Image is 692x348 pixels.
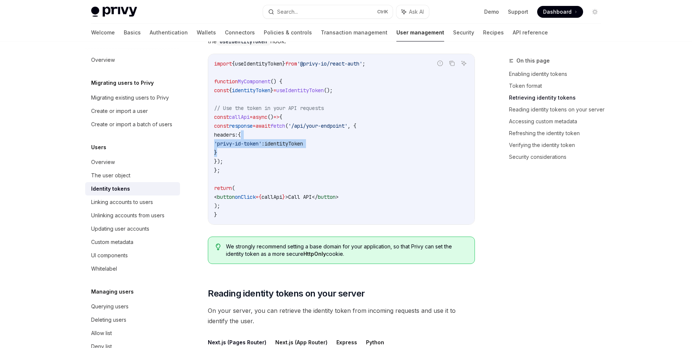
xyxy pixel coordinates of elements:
div: Identity tokens [91,184,130,193]
div: Create or import a batch of users [91,120,172,129]
span: ); [214,203,220,209]
a: The user object [85,169,180,182]
button: Ask AI [396,5,429,19]
div: Deleting users [91,315,126,324]
span: } [214,211,217,218]
a: Enabling identity tokens [509,68,607,80]
button: Search...CtrlK [263,5,393,19]
a: Identity tokens [85,182,180,195]
a: Create or import a user [85,104,180,118]
button: Copy the contents from the code block [447,58,457,68]
span: > [285,194,288,200]
span: }); [214,158,223,165]
a: Security [453,24,474,41]
span: On your server, you can retrieve the identity token from incoming requests and use it to identify... [208,305,475,326]
span: } [214,149,217,156]
a: Security considerations [509,151,607,163]
span: '/api/your-endpoint' [288,123,347,129]
span: '@privy-io/react-auth' [297,60,362,67]
span: On this page [516,56,550,65]
div: Custom metadata [91,238,133,247]
a: Welcome [91,24,115,41]
a: Whitelabel [85,262,180,275]
span: Ask AI [409,8,424,16]
div: Create or import a user [91,107,148,116]
span: Call API [288,194,312,200]
span: { [229,87,232,94]
span: We strongly recommend setting a base domain for your application, so that Privy can set the ident... [226,243,467,258]
span: : [262,140,265,147]
span: = [250,114,253,120]
span: await [256,123,270,129]
a: Verifying the identity token [509,139,607,151]
span: Ctrl K [377,9,388,15]
span: ( [232,185,235,191]
span: > [336,194,339,200]
code: useIdentityToken [217,37,270,46]
a: Retrieving identity tokens [509,92,607,104]
span: = [256,194,259,200]
div: Whitelabel [91,264,117,273]
span: identityToken [265,140,303,147]
span: }; [214,167,220,174]
a: Linking accounts to users [85,195,180,209]
button: Ask AI [459,58,469,68]
span: { [238,131,241,138]
div: Migrating existing users to Privy [91,93,169,102]
span: { [259,194,262,200]
div: Overview [91,158,115,167]
button: Toggle dark mode [589,6,601,18]
a: Updating user accounts [85,222,180,235]
button: Report incorrect code [435,58,445,68]
span: 'privy-id-token' [214,140,262,147]
span: () [267,114,273,120]
span: () { [270,78,282,85]
span: button [217,194,235,200]
span: = [253,123,256,129]
span: , { [347,123,356,129]
div: Allow list [91,329,112,338]
span: ; [362,60,365,67]
span: ( [285,123,288,129]
span: Dashboard [543,8,572,16]
span: { [232,60,235,67]
div: Linking accounts to users [91,198,153,207]
a: User management [396,24,444,41]
img: light logo [91,7,137,17]
span: identityToken [232,87,270,94]
span: const [214,114,229,120]
a: Policies & controls [264,24,312,41]
span: } [270,87,273,94]
h5: Users [91,143,106,152]
span: { [279,114,282,120]
span: function [214,78,238,85]
a: Demo [484,8,499,16]
div: Search... [277,7,298,16]
span: const [214,87,229,94]
a: Migrating existing users to Privy [85,91,180,104]
div: The user object [91,171,130,180]
a: Querying users [85,300,180,313]
span: from [285,60,297,67]
a: Overview [85,155,180,169]
a: Transaction management [321,24,387,41]
a: Custom metadata [85,235,180,249]
a: Wallets [197,24,216,41]
span: </ [312,194,318,200]
a: Refreshing the identity token [509,127,607,139]
a: Create or import a batch of users [85,118,180,131]
a: Recipes [483,24,504,41]
span: fetch [270,123,285,129]
a: Unlinking accounts from users [85,209,180,222]
span: return [214,185,232,191]
span: async [253,114,267,120]
a: API reference [513,24,548,41]
div: UI components [91,251,128,260]
strong: HttpOnly [303,251,326,257]
span: < [214,194,217,200]
span: // Use the token in your API requests [214,105,324,111]
span: response [229,123,253,129]
a: Overview [85,53,180,67]
span: callApi [229,114,250,120]
h5: Migrating users to Privy [91,78,154,87]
